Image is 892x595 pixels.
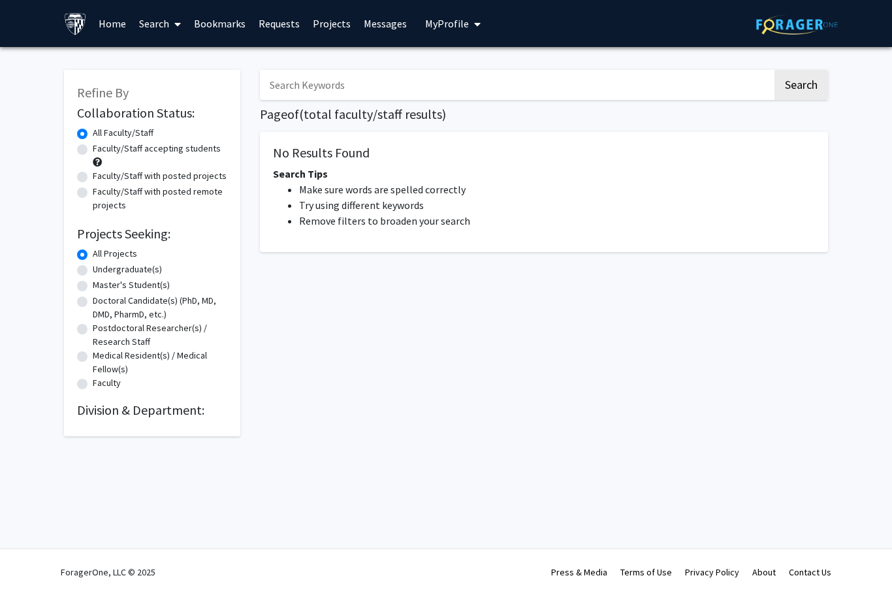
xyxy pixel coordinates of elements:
label: All Projects [93,247,137,261]
a: Home [92,1,133,46]
a: Privacy Policy [685,566,739,578]
input: Search Keywords [260,70,773,100]
h2: Division & Department: [77,402,227,418]
nav: Page navigation [260,265,828,295]
a: Terms of Use [620,566,672,578]
label: All Faculty/Staff [93,126,153,140]
a: Press & Media [551,566,607,578]
a: Requests [252,1,306,46]
a: About [752,566,776,578]
button: Search [774,70,828,100]
a: Projects [306,1,357,46]
h2: Collaboration Status: [77,105,227,121]
h5: No Results Found [273,145,815,161]
span: My Profile [425,17,469,30]
iframe: Chat [10,536,56,585]
span: Refine By [77,84,129,101]
div: ForagerOne, LLC © 2025 [61,549,155,595]
h1: Page of ( total faculty/staff results) [260,106,828,122]
a: Bookmarks [187,1,252,46]
label: Faculty/Staff with posted projects [93,169,227,183]
label: Faculty/Staff accepting students [93,142,221,155]
label: Master's Student(s) [93,278,170,292]
a: Search [133,1,187,46]
label: Medical Resident(s) / Medical Fellow(s) [93,349,227,376]
label: Faculty [93,376,121,390]
li: Try using different keywords [299,197,815,213]
li: Make sure words are spelled correctly [299,182,815,197]
li: Remove filters to broaden your search [299,213,815,229]
a: Contact Us [789,566,831,578]
label: Doctoral Candidate(s) (PhD, MD, DMD, PharmD, etc.) [93,294,227,321]
label: Postdoctoral Researcher(s) / Research Staff [93,321,227,349]
img: ForagerOne Logo [756,14,838,35]
a: Messages [357,1,413,46]
img: Johns Hopkins University Logo [64,12,87,35]
h2: Projects Seeking: [77,226,227,242]
label: Undergraduate(s) [93,263,162,276]
span: Search Tips [273,167,328,180]
label: Faculty/Staff with posted remote projects [93,185,227,212]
